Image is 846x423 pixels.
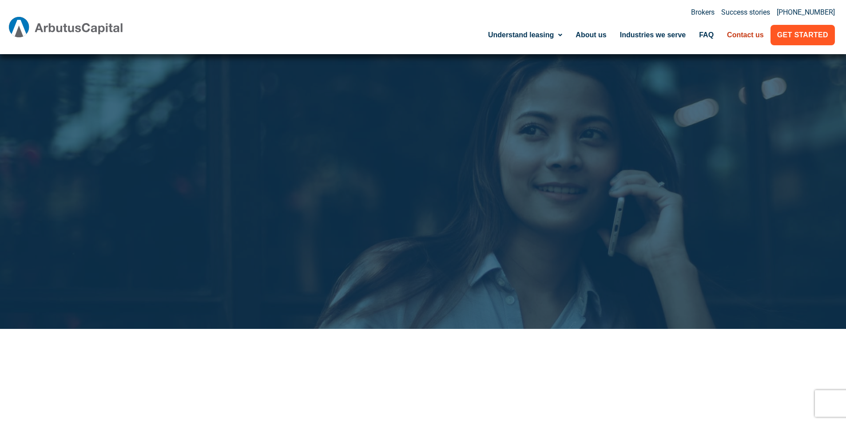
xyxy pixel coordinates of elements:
[720,25,771,45] a: Contact us
[771,25,835,45] a: Get Started
[777,9,835,16] a: [PHONE_NUMBER]
[613,25,693,45] a: Industries we serve
[569,25,613,45] a: About us
[721,9,770,16] a: Success stories
[692,25,720,45] a: FAQ
[691,9,715,16] a: Brokers
[481,25,569,45] a: Understand leasing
